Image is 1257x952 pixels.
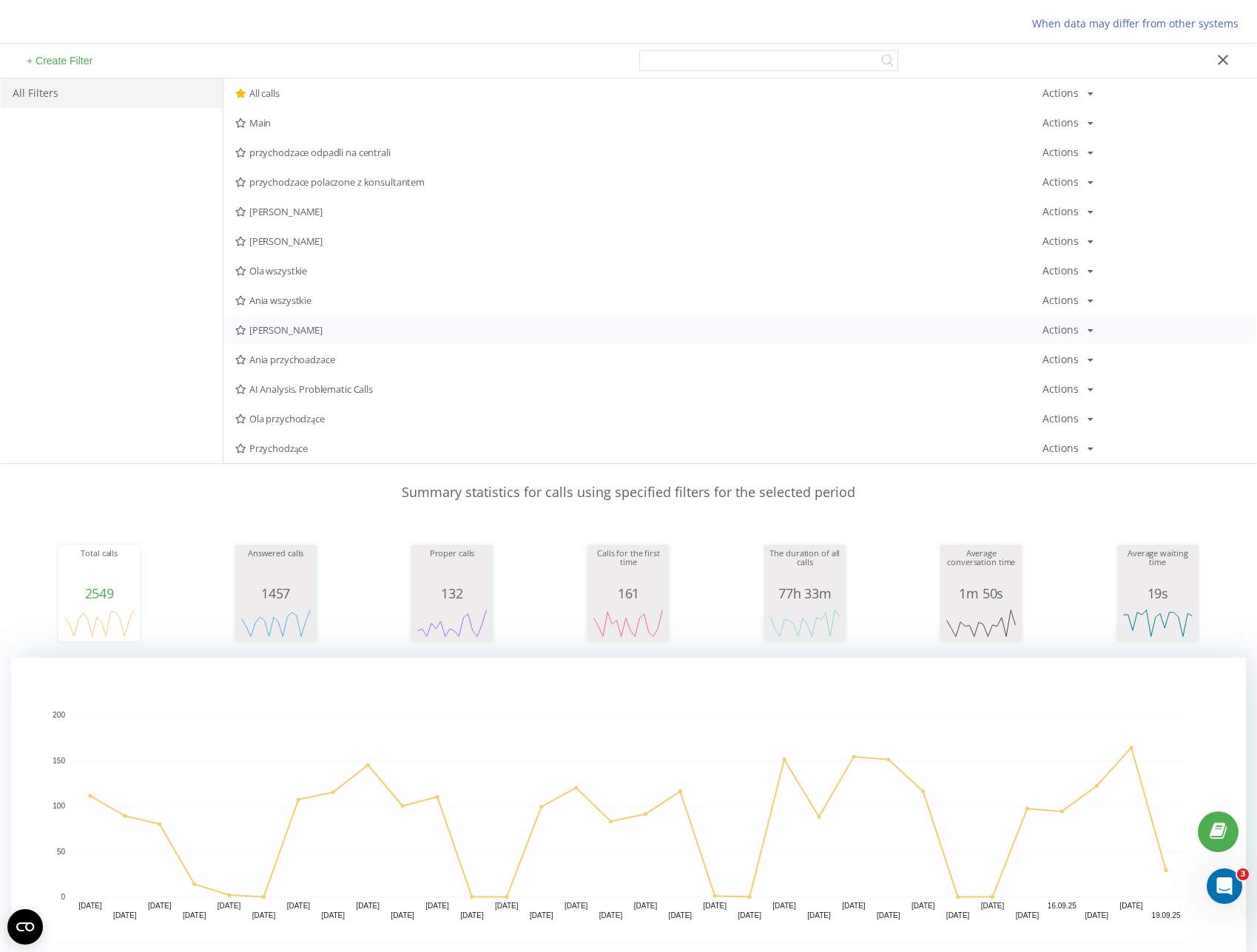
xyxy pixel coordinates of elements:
text: [DATE] [842,902,866,910]
div: 161 [591,586,665,601]
div: Actions [1042,177,1079,187]
text: [DATE] [704,902,727,910]
text: 16.09.25 [1048,902,1076,910]
text: [DATE] [981,902,1005,910]
iframe: Intercom live chat [1207,868,1242,904]
div: Calls for the first time [591,549,665,586]
span: [PERSON_NAME] [235,236,1042,246]
text: [DATE] [495,902,519,910]
text: 100 [53,802,65,810]
div: Actions [1042,295,1079,305]
text: [DATE] [877,911,900,919]
span: [PERSON_NAME] [235,325,1042,335]
div: Actions [1042,147,1079,158]
text: [DATE] [425,902,449,910]
svg: A chart. [591,601,665,645]
div: 1m 50s [944,586,1018,601]
div: All Filters [1,78,223,108]
text: [DATE] [530,911,553,919]
a: When data may differ from other systems [1032,16,1246,30]
text: [DATE] [1085,911,1108,919]
svg: A chart. [415,601,489,645]
svg: A chart. [768,601,842,645]
span: Ola wszystkie [235,266,1042,276]
text: [DATE] [669,911,692,919]
svg: A chart. [239,601,313,645]
text: 200 [53,711,65,719]
svg: A chart. [944,601,1018,645]
text: [DATE] [113,911,137,919]
text: [DATE] [738,911,761,919]
div: Actions [1042,236,1079,246]
div: Actions [1042,443,1079,453]
div: Actions [1042,206,1079,217]
p: Summary statistics for calls using specified filters for the selected period [11,453,1246,502]
text: [DATE] [599,911,623,919]
span: 3 [1237,868,1249,880]
text: [DATE] [148,902,172,910]
div: Average conversation time [944,549,1018,586]
span: przychodzace odpadli na centrali [235,147,1042,158]
text: [DATE] [287,902,311,910]
text: [DATE] [634,902,658,910]
text: 19.09.25 [1152,911,1181,919]
div: Actions [1042,118,1079,128]
text: [DATE] [911,902,935,910]
span: Ola przychodzące [235,413,1042,424]
text: [DATE] [391,911,414,919]
text: [DATE] [252,911,276,919]
text: 150 [53,757,65,765]
text: [DATE] [78,902,102,910]
span: AI Analysis. Problematic Calls [235,384,1042,394]
span: [PERSON_NAME] [235,206,1042,217]
span: Ania wszystkie [235,295,1042,305]
text: [DATE] [772,902,796,910]
text: 50 [57,848,66,856]
div: 2549 [62,586,136,601]
text: [DATE] [807,911,831,919]
div: Total calls [62,549,136,586]
div: Proper calls [415,549,489,586]
div: Actions [1042,354,1079,365]
div: Actions [1042,88,1079,98]
div: 19s [1121,586,1195,601]
text: [DATE] [356,902,380,910]
text: 0 [61,893,65,901]
span: Ania przychoadzace [235,354,1042,365]
div: 132 [415,586,489,601]
text: [DATE] [565,902,588,910]
span: All calls [235,88,1042,98]
div: Answered calls [239,549,313,586]
div: Average waiting time [1121,549,1195,586]
div: 1457 [239,586,313,601]
text: [DATE] [322,911,346,919]
text: [DATE] [1119,902,1143,910]
span: Main [235,118,1042,128]
text: [DATE] [946,911,970,919]
svg: A chart. [62,601,136,645]
div: 77h 33m [768,586,842,601]
text: [DATE] [1016,911,1039,919]
button: Open CMP widget [7,909,43,945]
button: Close [1213,53,1234,69]
div: Actions [1042,266,1079,276]
div: Actions [1042,384,1079,394]
span: Przychodzące [235,443,1042,453]
span: przychodzace polaczone z konsultantem [235,177,1042,187]
svg: A chart. [1121,601,1195,645]
button: + Create Filter [22,54,97,67]
text: [DATE] [460,911,484,919]
div: Actions [1042,325,1079,335]
text: [DATE] [183,911,206,919]
div: The duration of all calls [768,549,842,586]
div: Actions [1042,413,1079,424]
text: [DATE] [218,902,241,910]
